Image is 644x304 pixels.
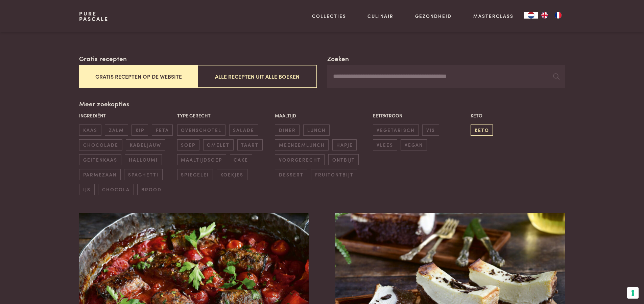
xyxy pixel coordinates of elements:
div: Language [524,12,538,19]
p: Keto [471,112,565,119]
span: kaas [79,125,101,136]
a: FR [551,12,565,19]
ul: Language list [538,12,565,19]
span: ijs [79,184,94,195]
span: parmezaan [79,169,120,180]
span: brood [137,184,165,195]
span: feta [152,125,173,136]
span: maaltijdsoep [177,154,226,165]
a: Gezondheid [415,12,452,20]
span: hapje [332,139,357,150]
span: salade [229,125,258,136]
label: Gratis recepten [79,54,127,63]
span: soep [177,139,199,150]
span: taart [237,139,263,150]
a: NL [524,12,538,19]
a: Culinair [367,12,393,20]
span: kabeljauw [126,139,165,150]
a: Collecties [312,12,346,20]
aside: Language selected: Nederlands [524,12,565,19]
span: koekjes [217,169,247,180]
span: vegetarisch [373,125,419,136]
span: keto [471,125,493,136]
span: ovenschotel [177,125,225,136]
span: halloumi [125,154,162,165]
a: Masterclass [473,12,514,20]
span: vlees [373,139,397,150]
span: vis [422,125,439,136]
span: voorgerecht [275,154,325,165]
button: Uw voorkeuren voor toestemming voor trackingtechnologieën [627,287,639,299]
span: zalm [105,125,128,136]
span: fruitontbijt [311,169,357,180]
p: Type gerecht [177,112,271,119]
a: EN [538,12,551,19]
button: Gratis recepten op de website [79,65,198,88]
p: Maaltijd [275,112,369,119]
button: Alle recepten uit alle boeken [198,65,316,88]
span: ontbijt [328,154,359,165]
span: spiegelei [177,169,213,180]
span: spaghetti [124,169,162,180]
span: meeneemlunch [275,139,329,150]
span: kip [132,125,148,136]
span: vegan [401,139,427,150]
span: omelet [203,139,234,150]
span: chocolade [79,139,122,150]
label: Zoeken [327,54,349,63]
span: lunch [303,125,330,136]
span: geitenkaas [79,154,121,165]
span: chocola [98,184,134,195]
a: PurePascale [79,11,109,22]
p: Ingrediënt [79,112,173,119]
span: cake [230,154,252,165]
p: Eetpatroon [373,112,467,119]
span: dessert [275,169,307,180]
span: diner [275,125,300,136]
